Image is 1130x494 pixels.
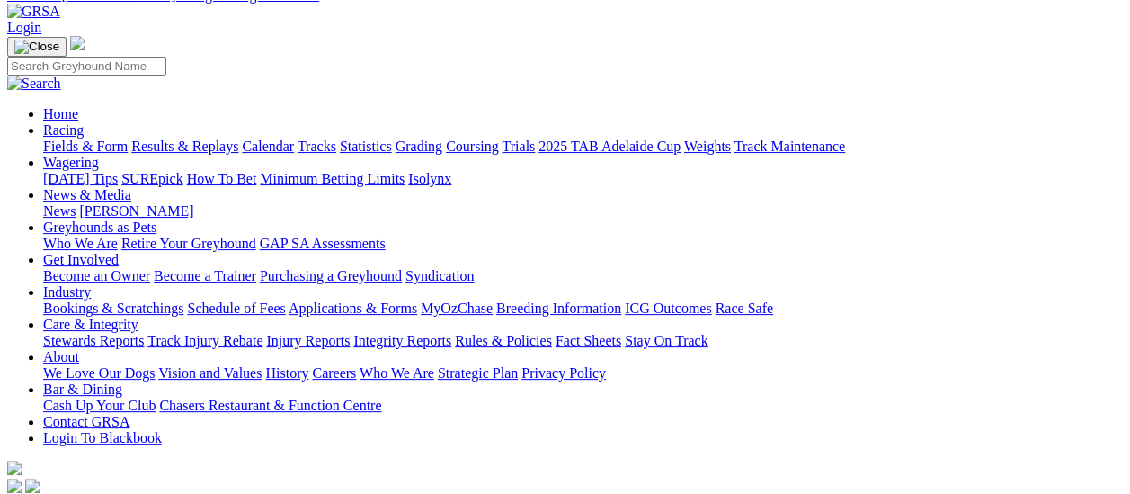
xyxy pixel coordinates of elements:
a: SUREpick [121,171,182,186]
a: Become an Owner [43,268,150,283]
a: Chasers Restaurant & Function Centre [159,398,381,413]
a: Wagering [43,155,99,170]
a: Race Safe [715,301,772,316]
img: logo-grsa-white.png [70,36,85,50]
a: Strategic Plan [438,365,518,381]
a: ICG Outcomes [625,301,711,316]
div: Care & Integrity [43,333,1123,349]
a: About [43,349,79,364]
a: Track Maintenance [734,139,845,154]
a: Fields & Form [43,139,128,154]
a: Bar & Dining [43,382,122,397]
a: History [265,365,308,381]
a: Home [43,106,78,121]
a: Weights [684,139,731,154]
a: Become a Trainer [154,268,256,283]
button: Toggle navigation [7,37,67,57]
a: Privacy Policy [521,365,606,381]
div: Get Involved [43,268,1123,284]
img: Search [7,76,61,92]
img: twitter.svg [25,479,40,493]
a: 2025 TAB Adelaide Cup [538,139,681,154]
a: Stewards Reports [43,333,144,348]
a: Login [7,20,41,35]
a: Login To Blackbook [43,430,162,445]
a: Tracks [298,139,336,154]
div: Bar & Dining [43,398,1123,414]
div: Wagering [43,171,1123,187]
a: Results & Replays [131,139,238,154]
a: Get Involved [43,252,119,267]
a: Track Injury Rebate [147,333,262,348]
a: News [43,203,76,219]
a: Injury Reports [266,333,350,348]
a: Contact GRSA [43,414,129,429]
a: Integrity Reports [353,333,451,348]
a: Purchasing a Greyhound [260,268,402,283]
a: Racing [43,122,84,138]
a: Coursing [446,139,499,154]
a: Breeding Information [496,301,621,316]
a: How To Bet [187,171,257,186]
a: [PERSON_NAME] [79,203,193,219]
a: Calendar [242,139,294,154]
a: Industry [43,284,91,300]
a: Stay On Track [625,333,707,348]
a: Minimum Betting Limits [260,171,405,186]
img: facebook.svg [7,479,22,493]
a: Fact Sheets [556,333,621,348]
a: Grading [396,139,442,154]
img: logo-grsa-white.png [7,461,22,475]
input: Search [7,57,166,76]
a: News & Media [43,187,131,202]
a: Statistics [340,139,392,154]
a: Vision and Values [158,365,262,381]
div: News & Media [43,203,1123,220]
div: Greyhounds as Pets [43,236,1123,252]
a: Greyhounds as Pets [43,220,156,235]
img: Close [14,40,59,54]
a: Careers [312,365,356,381]
img: GRSA [7,4,60,20]
a: Who We Are [360,365,434,381]
a: Who We Are [43,236,118,251]
a: Applications & Forms [289,301,417,316]
a: We Love Our Dogs [43,365,155,381]
a: Rules & Policies [455,333,552,348]
a: Cash Up Your Club [43,398,156,413]
a: MyOzChase [421,301,493,316]
div: Racing [43,139,1123,155]
a: Schedule of Fees [187,301,285,316]
a: Isolynx [408,171,451,186]
a: Syndication [405,268,474,283]
div: About [43,365,1123,382]
a: [DATE] Tips [43,171,118,186]
a: Bookings & Scratchings [43,301,183,316]
a: Care & Integrity [43,317,138,332]
a: Trials [502,139,535,154]
div: Industry [43,301,1123,317]
a: Retire Your Greyhound [121,236,256,251]
a: GAP SA Assessments [260,236,386,251]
